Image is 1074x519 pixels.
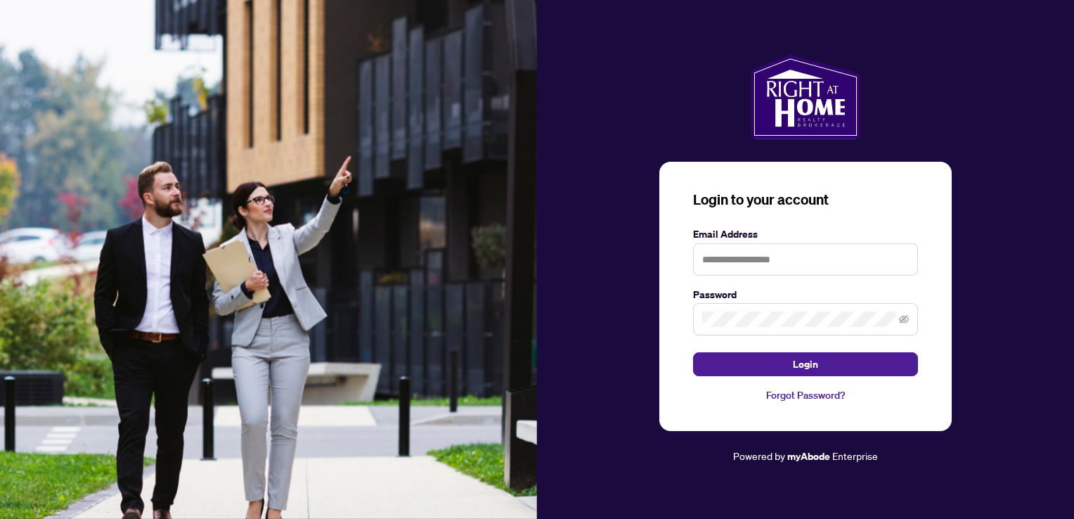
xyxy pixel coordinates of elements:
label: Email Address [693,226,918,242]
a: myAbode [787,449,830,464]
img: ma-logo [751,55,860,139]
label: Password [693,287,918,302]
span: Login [793,353,818,376]
span: Enterprise [832,449,878,462]
span: eye-invisible [899,314,909,324]
a: Forgot Password? [693,387,918,403]
h3: Login to your account [693,190,918,210]
span: Powered by [733,449,785,462]
button: Login [693,352,918,376]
